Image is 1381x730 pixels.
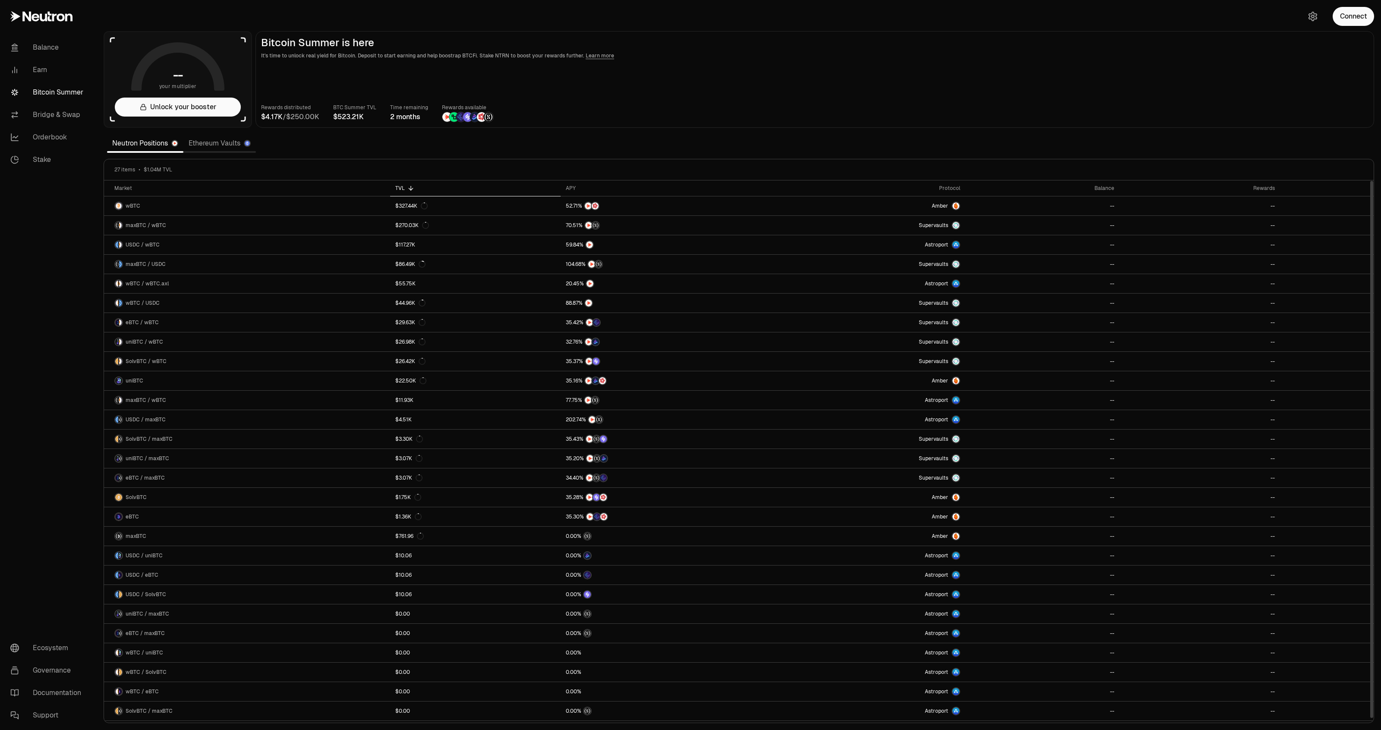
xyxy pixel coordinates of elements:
[449,112,459,122] img: Lombard Lux
[104,216,390,235] a: maxBTC LogowBTC LogomaxBTC / wBTC
[965,294,1119,313] a: --
[925,416,948,423] span: Astroport
[173,68,183,82] h1: --
[390,313,561,332] a: $29.63K
[965,449,1119,468] a: --
[561,507,765,526] a: NTRNEtherFi PointsMars Fragments
[456,112,466,122] img: EtherFi Points
[390,216,561,235] a: $270.03K
[3,59,93,81] a: Earn
[119,474,122,481] img: maxBTC Logo
[104,468,390,487] a: eBTC LogomaxBTC LogoeBTC / maxBTC
[600,436,607,442] img: Solv Points
[952,300,959,307] img: Supervaults
[395,455,422,462] div: $3.07K
[561,294,765,313] a: NTRN
[919,300,948,307] span: Supervaults
[442,112,452,122] img: NTRN
[104,255,390,274] a: maxBTC LogoUSDC LogomaxBTC / USDC
[600,513,607,520] img: Mars Fragments
[390,294,561,313] a: $44.96K
[390,410,561,429] a: $4.51K
[126,474,165,481] span: eBTC / maxBTC
[107,135,183,152] a: Neutron Positions
[932,377,948,384] span: Amber
[593,319,600,326] img: EtherFi Points
[765,313,965,332] a: SupervaultsSupervaults
[390,488,561,507] a: $1.75K
[126,358,167,365] span: SolvBTC / wBTC
[126,261,166,268] span: maxBTC / USDC
[595,261,602,268] img: Structured Points
[952,377,959,384] img: Amber
[585,338,592,345] img: NTRN
[104,313,390,332] a: eBTC LogowBTC LogoeBTC / wBTC
[1119,391,1280,410] a: --
[561,274,765,293] a: NTRN
[126,280,169,287] span: wBTC / wBTC.axl
[1119,527,1280,546] a: --
[115,397,118,404] img: maxBTC Logo
[584,533,591,540] img: Structured Points
[126,222,166,229] span: maxBTC / wBTC
[3,126,93,149] a: Orderbook
[952,494,959,501] img: Amber
[592,338,599,345] img: Bedrock Diamonds
[115,222,118,229] img: maxBTC Logo
[126,494,147,501] span: SolvBTC
[765,371,965,390] a: AmberAmber
[126,300,160,307] span: wBTC / USDC
[566,221,760,230] button: NTRNStructured Points
[561,216,765,235] a: NTRNStructured Points
[919,261,948,268] span: Supervaults
[395,513,422,520] div: $1.36K
[765,196,965,215] a: AmberAmber
[765,255,965,274] a: SupervaultsSupervaults
[126,338,163,345] span: uniBTC / wBTC
[566,357,760,366] button: NTRNSolv Points
[1119,488,1280,507] a: --
[104,566,390,585] a: USDC LogoeBTC LogoUSDC / eBTC
[919,319,948,326] span: Supervaults
[965,332,1119,351] a: --
[119,319,122,326] img: wBTC Logo
[104,488,390,507] a: SolvBTC LogoSolvBTC
[395,241,415,248] div: $117.27K
[600,455,607,462] img: Bedrock Diamonds
[592,202,599,209] img: Mars Fragments
[104,196,390,215] a: wBTC LogowBTC
[126,513,139,520] span: eBTC
[126,202,140,209] span: wBTC
[919,338,948,345] span: Supervaults
[172,141,177,146] img: Neutron Logo
[126,319,159,326] span: eBTC / wBTC
[395,494,421,501] div: $1.75K
[1119,468,1280,487] a: --
[477,112,486,122] img: Mars Fragments
[765,546,965,565] a: Astroport
[104,235,390,254] a: USDC LogowBTC LogoUSDC / wBTC
[919,436,948,442] span: Supervaults
[104,294,390,313] a: wBTC LogoUSDC LogowBTC / USDC
[952,436,959,442] img: Supervaults
[765,216,965,235] a: SupervaultsSupervaults
[390,468,561,487] a: $3.07K
[1119,352,1280,371] a: --
[965,410,1119,429] a: --
[115,202,122,209] img: wBTC Logo
[115,455,118,462] img: uniBTC Logo
[952,474,959,481] img: Supervaults
[600,474,607,481] img: EtherFi Points
[104,507,390,526] a: eBTC LogoeBTC
[104,449,390,468] a: uniBTC LogomaxBTC LogouniBTC / maxBTC
[965,313,1119,332] a: --
[561,430,765,449] a: NTRNStructured PointsSolv Points
[395,280,416,287] div: $55.75K
[144,166,172,173] span: $1.04M TVL
[593,436,600,442] img: Structured Points
[1333,7,1374,26] button: Connect
[919,358,948,365] span: Supervaults
[593,494,600,501] img: Solv Points
[390,352,561,371] a: $26.42K
[395,358,426,365] div: $26.42K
